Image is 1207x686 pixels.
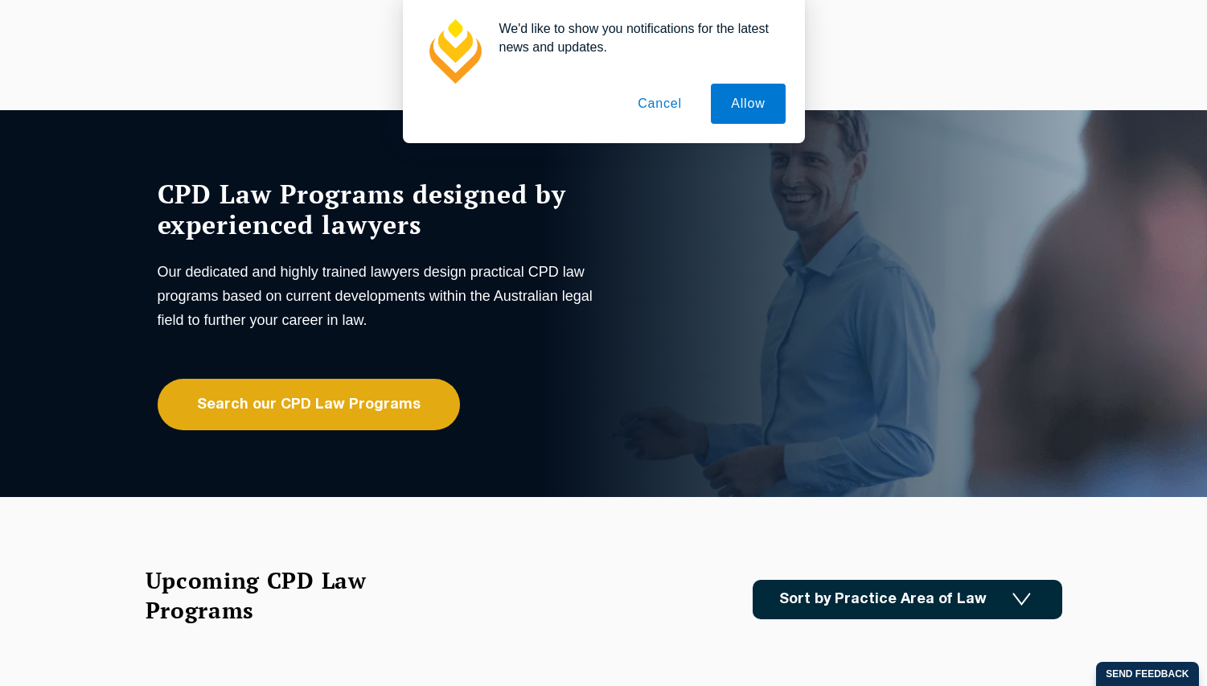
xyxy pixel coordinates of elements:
[422,19,486,84] img: notification icon
[1012,593,1031,606] img: Icon
[486,19,786,56] div: We'd like to show you notifications for the latest news and updates.
[753,580,1062,619] a: Sort by Practice Area of Law
[158,179,600,240] h1: CPD Law Programs designed by experienced lawyers
[158,379,460,430] a: Search our CPD Law Programs
[711,84,785,124] button: Allow
[158,260,600,332] p: Our dedicated and highly trained lawyers design practical CPD law programs based on current devel...
[146,565,407,625] h2: Upcoming CPD Law Programs
[618,84,702,124] button: Cancel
